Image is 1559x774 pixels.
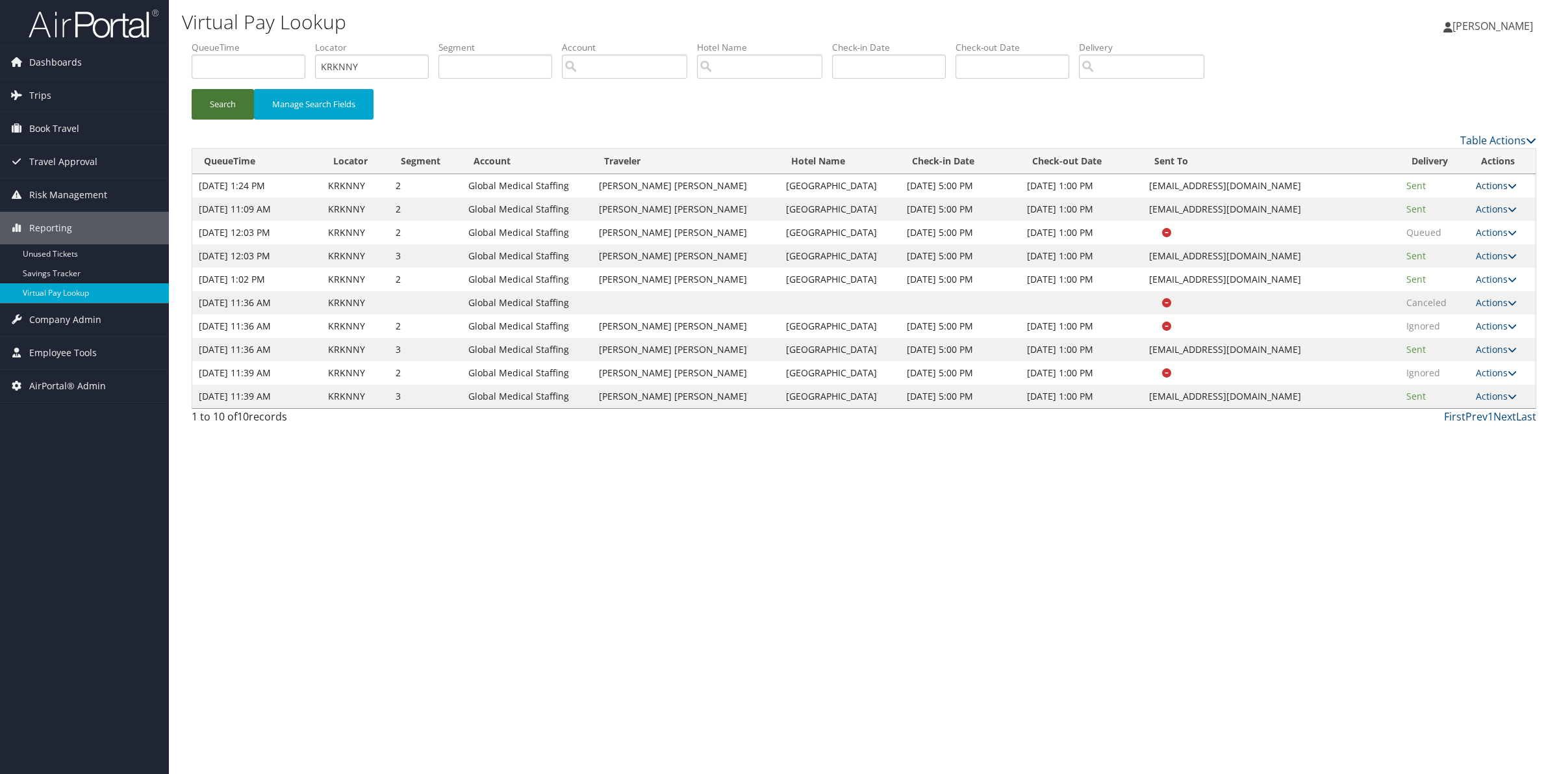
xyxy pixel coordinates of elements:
[900,149,1020,174] th: Check-in Date: activate to sort column ascending
[1460,133,1536,148] a: Table Actions
[389,315,462,338] td: 2
[900,338,1020,361] td: [DATE] 5:00 PM
[1143,244,1400,268] td: [EMAIL_ADDRESS][DOMAIN_NAME]
[1406,343,1426,355] span: Sent
[389,174,462,198] td: 2
[592,244,780,268] td: [PERSON_NAME] [PERSON_NAME]
[29,337,97,369] span: Employee Tools
[462,385,592,408] td: Global Medical Staffing
[1020,198,1143,221] td: [DATE] 1:00 PM
[562,41,697,54] label: Account
[462,361,592,385] td: Global Medical Staffing
[900,268,1020,291] td: [DATE] 5:00 PM
[1476,179,1517,192] a: Actions
[592,268,780,291] td: [PERSON_NAME] [PERSON_NAME]
[192,174,322,198] td: [DATE] 1:24 PM
[1444,409,1465,424] a: First
[462,291,592,315] td: Global Medical Staffing
[779,149,900,174] th: Hotel Name: activate to sort column ascending
[1143,338,1400,361] td: [EMAIL_ADDRESS][DOMAIN_NAME]
[1143,385,1400,408] td: [EMAIL_ADDRESS][DOMAIN_NAME]
[192,89,254,120] button: Search
[192,291,322,315] td: [DATE] 11:36 AM
[322,315,388,338] td: KRKNNY
[779,385,900,408] td: [GEOGRAPHIC_DATA]
[389,361,462,385] td: 2
[1400,149,1469,174] th: Delivery: activate to sort column ascending
[29,146,97,178] span: Travel Approval
[900,315,1020,338] td: [DATE] 5:00 PM
[1488,409,1493,424] a: 1
[192,149,322,174] th: QueueTime: activate to sort column descending
[1406,226,1441,239] span: Queued
[1143,149,1400,174] th: Sent To: activate to sort column ascending
[29,8,158,39] img: airportal-logo.png
[1465,409,1488,424] a: Prev
[900,198,1020,221] td: [DATE] 5:00 PM
[1469,149,1536,174] th: Actions
[462,244,592,268] td: Global Medical Staffing
[1406,320,1440,332] span: Ignored
[322,174,388,198] td: KRKNNY
[29,79,51,112] span: Trips
[592,174,780,198] td: [PERSON_NAME] [PERSON_NAME]
[192,198,322,221] td: [DATE] 11:09 AM
[1020,268,1143,291] td: [DATE] 1:00 PM
[322,149,388,174] th: Locator: activate to sort column ascending
[592,221,780,244] td: [PERSON_NAME] [PERSON_NAME]
[1476,273,1517,285] a: Actions
[462,338,592,361] td: Global Medical Staffing
[1452,19,1533,33] span: [PERSON_NAME]
[1476,203,1517,215] a: Actions
[900,221,1020,244] td: [DATE] 5:00 PM
[1476,296,1517,309] a: Actions
[389,149,462,174] th: Segment: activate to sort column ascending
[592,361,780,385] td: [PERSON_NAME] [PERSON_NAME]
[29,212,72,244] span: Reporting
[592,315,780,338] td: [PERSON_NAME] [PERSON_NAME]
[1476,226,1517,239] a: Actions
[1079,41,1214,54] label: Delivery
[1020,174,1143,198] td: [DATE] 1:00 PM
[29,370,106,402] span: AirPortal® Admin
[900,174,1020,198] td: [DATE] 5:00 PM
[779,244,900,268] td: [GEOGRAPHIC_DATA]
[322,361,388,385] td: KRKNNY
[1406,367,1440,379] span: Ignored
[1020,338,1143,361] td: [DATE] 1:00 PM
[322,338,388,361] td: KRKNNY
[322,244,388,268] td: KRKNNY
[1476,320,1517,332] a: Actions
[192,361,322,385] td: [DATE] 11:39 AM
[254,89,374,120] button: Manage Search Fields
[237,409,249,424] span: 10
[1516,409,1536,424] a: Last
[192,41,315,54] label: QueueTime
[389,385,462,408] td: 3
[1406,273,1426,285] span: Sent
[779,221,900,244] td: [GEOGRAPHIC_DATA]
[1406,250,1426,262] span: Sent
[322,268,388,291] td: KRKNNY
[389,338,462,361] td: 3
[192,338,322,361] td: [DATE] 11:36 AM
[779,174,900,198] td: [GEOGRAPHIC_DATA]
[1020,361,1143,385] td: [DATE] 1:00 PM
[389,221,462,244] td: 2
[956,41,1079,54] label: Check-out Date
[1143,268,1400,291] td: [EMAIL_ADDRESS][DOMAIN_NAME]
[29,46,82,79] span: Dashboards
[592,149,780,174] th: Traveler: activate to sort column ascending
[1406,203,1426,215] span: Sent
[322,291,388,315] td: KRKNNY
[1143,174,1400,198] td: [EMAIL_ADDRESS][DOMAIN_NAME]
[1020,385,1143,408] td: [DATE] 1:00 PM
[1020,244,1143,268] td: [DATE] 1:00 PM
[1476,390,1517,402] a: Actions
[779,361,900,385] td: [GEOGRAPHIC_DATA]
[462,198,592,221] td: Global Medical Staffing
[1476,250,1517,262] a: Actions
[779,268,900,291] td: [GEOGRAPHIC_DATA]
[779,315,900,338] td: [GEOGRAPHIC_DATA]
[1020,221,1143,244] td: [DATE] 1:00 PM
